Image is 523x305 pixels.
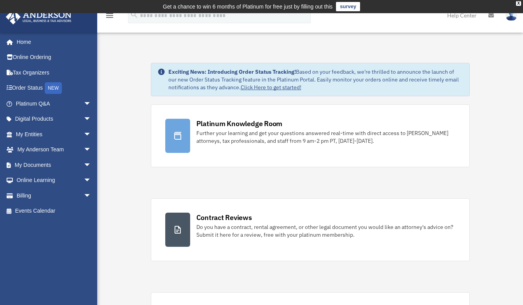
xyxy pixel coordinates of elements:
a: My Documentsarrow_drop_down [5,157,103,173]
a: menu [105,14,114,20]
strong: Exciting News: Introducing Order Status Tracking! [168,68,296,75]
div: Further your learning and get your questions answered real-time with direct access to [PERSON_NAM... [196,129,455,145]
a: Click Here to get started! [241,84,301,91]
a: My Anderson Teamarrow_drop_down [5,142,103,158]
span: arrow_drop_down [84,173,99,189]
a: survey [336,2,360,11]
div: Get a chance to win 6 months of Platinum for free just by filling out this [163,2,333,11]
span: arrow_drop_down [84,142,99,158]
a: Online Learningarrow_drop_down [5,173,103,188]
a: Platinum Q&Aarrow_drop_down [5,96,103,111]
div: Do you have a contract, rental agreement, or other legal document you would like an attorney's ad... [196,223,455,239]
img: User Pic [506,10,517,21]
a: Billingarrow_drop_down [5,188,103,203]
div: Based on your feedback, we're thrilled to announce the launch of our new Order Status Tracking fe... [168,68,463,91]
div: NEW [45,82,62,94]
span: arrow_drop_down [84,127,99,142]
a: My Entitiesarrow_drop_down [5,127,103,142]
i: menu [105,11,114,20]
a: Order StatusNEW [5,80,103,96]
span: arrow_drop_down [84,111,99,127]
a: Home [5,34,99,50]
div: Platinum Knowledge Room [196,119,283,128]
i: search [130,10,138,19]
span: arrow_drop_down [84,188,99,204]
span: arrow_drop_down [84,157,99,173]
a: Events Calendar [5,203,103,219]
span: arrow_drop_down [84,96,99,112]
a: Tax Organizers [5,65,103,80]
a: Contract Reviews Do you have a contract, rental agreement, or other legal document you would like... [151,198,470,261]
div: Contract Reviews [196,213,252,222]
div: close [516,1,521,6]
a: Online Ordering [5,50,103,65]
a: Digital Productsarrow_drop_down [5,111,103,127]
img: Anderson Advisors Platinum Portal [3,9,74,24]
a: Platinum Knowledge Room Further your learning and get your questions answered real-time with dire... [151,104,470,167]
